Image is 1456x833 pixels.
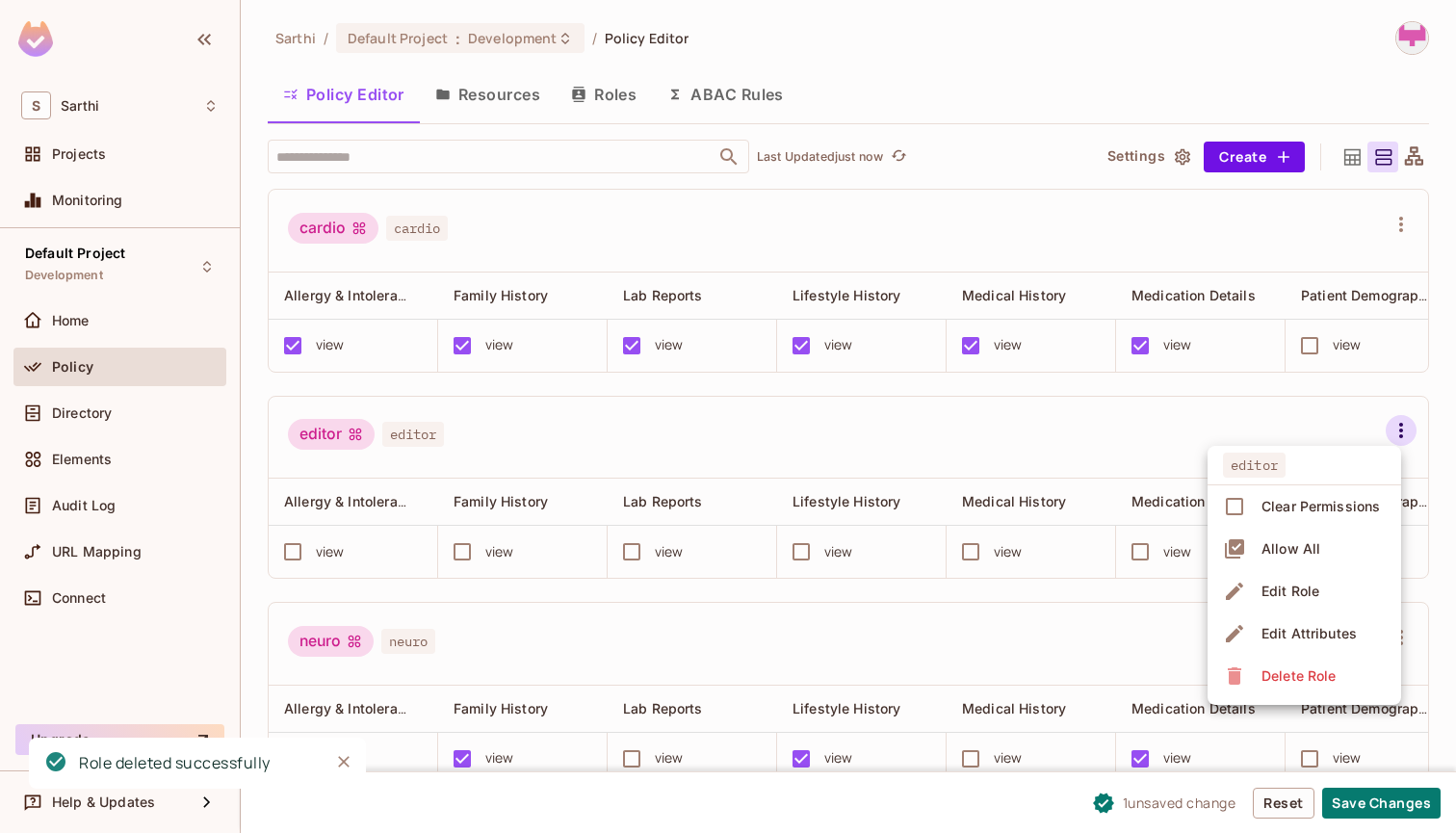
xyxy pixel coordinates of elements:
[1261,497,1380,516] div: Clear Permissions
[79,751,271,775] div: Role deleted successfully
[1223,453,1286,478] span: editor
[1261,582,1319,601] div: Edit Role
[1261,624,1357,643] div: Edit Attributes
[329,747,358,776] button: Close
[1261,666,1336,686] div: Delete Role
[1261,539,1320,559] div: Allow All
